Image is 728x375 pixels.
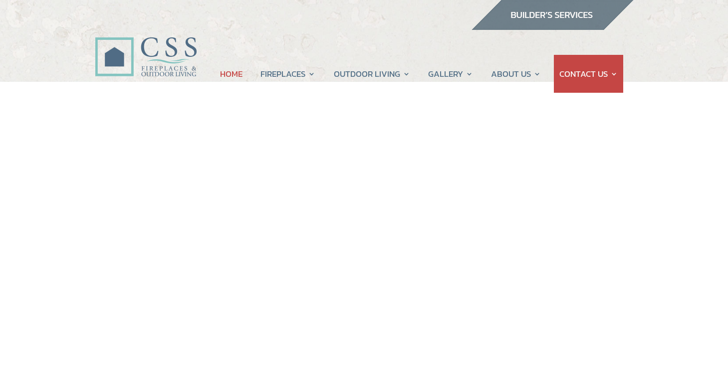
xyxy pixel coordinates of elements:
a: CONTACT US [559,55,618,93]
a: GALLERY [428,55,473,93]
a: builder services construction supply [471,20,634,33]
img: CSS Fireplaces & Outdoor Living (Formerly Construction Solutions & Supply)- Jacksonville Ormond B... [95,9,197,82]
a: OUTDOOR LIVING [334,55,410,93]
a: HOME [220,55,243,93]
a: ABOUT US [491,55,541,93]
a: FIREPLACES [260,55,315,93]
